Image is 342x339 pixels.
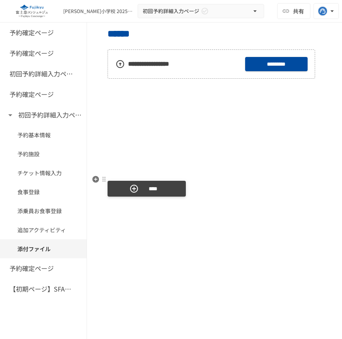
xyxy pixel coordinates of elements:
img: eQeGXtYPV2fEKIA3pizDiVdzO5gJTl2ahLbsPaD2E4R [6,5,57,17]
h6: 【初期ページ】SFAの会社同期 [9,284,73,294]
span: 添乗員お食事登録 [17,206,69,215]
span: チケット情報入力 [17,169,69,177]
h6: 初回予約詳細入力ページ [9,69,73,79]
h6: 初回予約詳細入力ページ [18,110,81,120]
span: 予約施設 [17,150,69,158]
h6: 予約確定ページ [9,28,54,38]
div: [PERSON_NAME]小学校 202509101000 [63,8,134,15]
span: 食事登録 [17,187,69,196]
span: 共有 [293,7,304,15]
button: 共有 [277,3,310,19]
h6: 予約確定ページ [9,263,54,274]
h6: 予約確定ページ [9,48,54,59]
h6: 予約確定ページ [9,89,54,100]
button: 初回予約詳細入力ページ [138,4,264,18]
span: 初回予約詳細入力ページ [143,7,199,15]
span: 追加アクティビティ [17,225,69,234]
span: 添付ファイル [17,244,69,253]
span: 予約基本情報 [17,131,69,139]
